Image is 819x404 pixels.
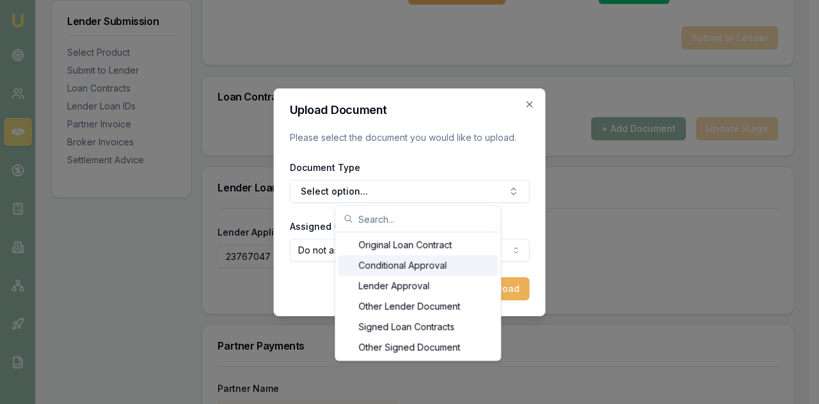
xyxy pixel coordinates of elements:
[477,277,530,300] button: Upload
[338,337,498,358] div: Other Signed Document
[338,296,498,317] div: Other Lender Document
[358,206,493,232] input: Search...
[338,276,498,296] div: Lender Approval
[338,317,498,337] div: Signed Loan Contracts
[338,235,498,255] div: Original Loan Contract
[290,162,360,173] label: Document Type
[338,255,498,276] div: Conditional Approval
[290,221,360,232] label: Assigned Client
[290,104,530,116] h2: Upload Document
[290,180,530,203] button: Select option...
[335,232,500,360] div: Search...
[290,131,530,144] p: Please select the document you would like to upload.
